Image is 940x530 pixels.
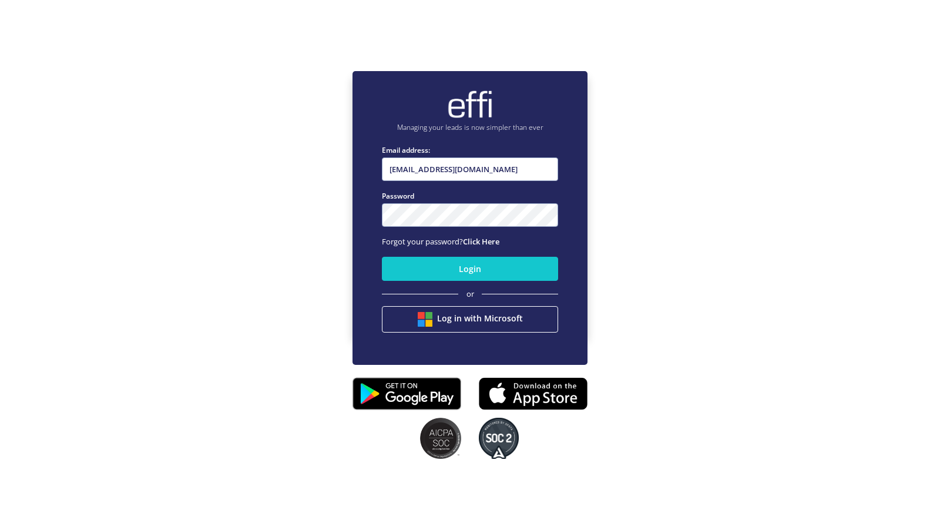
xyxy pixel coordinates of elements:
[382,257,558,281] button: Login
[479,418,519,459] img: SOC2 badges
[352,370,461,418] img: playstore.0fabf2e.png
[479,374,587,414] img: appstore.8725fd3.png
[418,312,432,327] img: btn google
[382,157,558,181] input: Enter email
[382,306,558,333] button: Log in with Microsoft
[382,236,499,247] span: Forgot your password?
[463,236,499,247] a: Click Here
[382,122,558,133] p: Managing your leads is now simpler than ever
[382,145,558,156] label: Email address:
[466,289,474,300] span: or
[382,190,558,202] label: Password
[420,418,461,459] img: SOC2 badges
[446,90,493,119] img: brand-logo.ec75409.png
